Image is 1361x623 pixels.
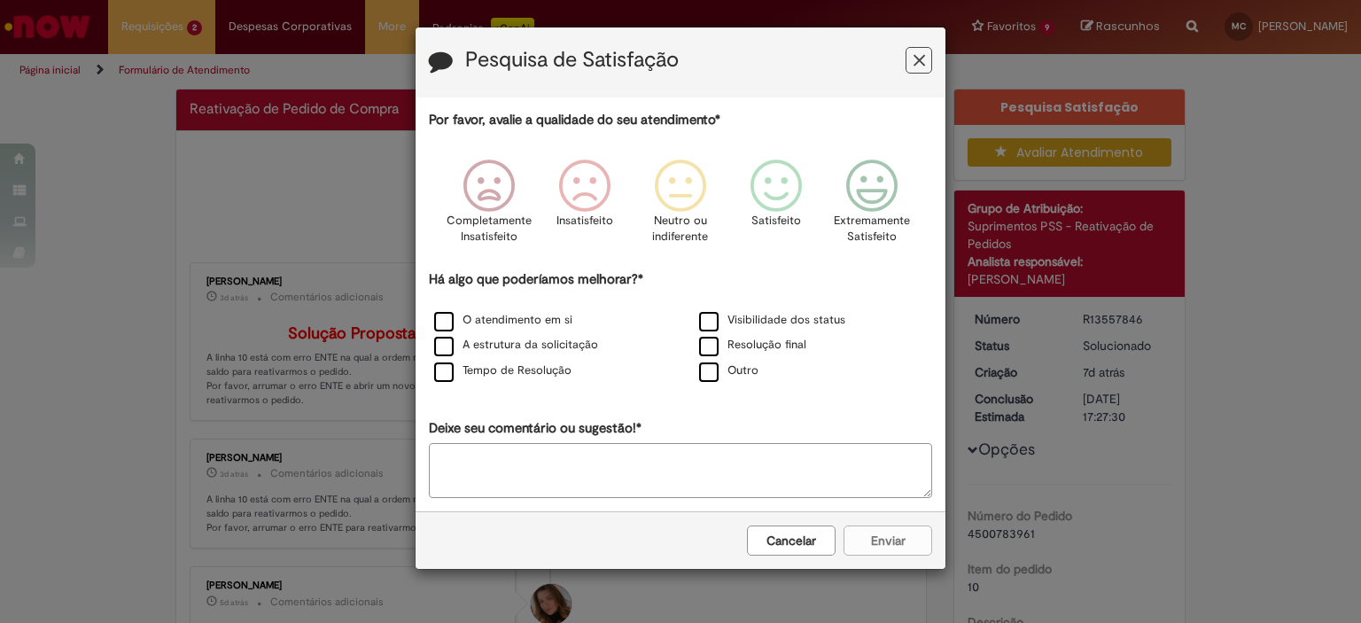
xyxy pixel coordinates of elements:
div: Insatisfeito [540,146,630,268]
p: Satisfeito [751,213,801,230]
label: Visibilidade dos status [699,312,845,329]
label: Deixe seu comentário ou sugestão!* [429,419,642,438]
label: Por favor, avalie a qualidade do seu atendimento* [429,111,720,129]
label: A estrutura da solicitação [434,337,598,354]
div: Satisfeito [731,146,821,268]
label: Outro [699,362,758,379]
p: Completamente Insatisfeito [447,213,532,245]
p: Neutro ou indiferente [649,213,712,245]
div: Há algo que poderíamos melhorar?* [429,270,932,385]
div: Neutro ou indiferente [635,146,726,268]
label: Resolução final [699,337,806,354]
p: Extremamente Satisfeito [834,213,910,245]
label: Pesquisa de Satisfação [465,49,679,72]
div: Completamente Insatisfeito [443,146,533,268]
label: Tempo de Resolução [434,362,572,379]
button: Cancelar [747,526,836,556]
label: O atendimento em si [434,312,572,329]
p: Insatisfeito [556,213,613,230]
div: Extremamente Satisfeito [827,146,917,268]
